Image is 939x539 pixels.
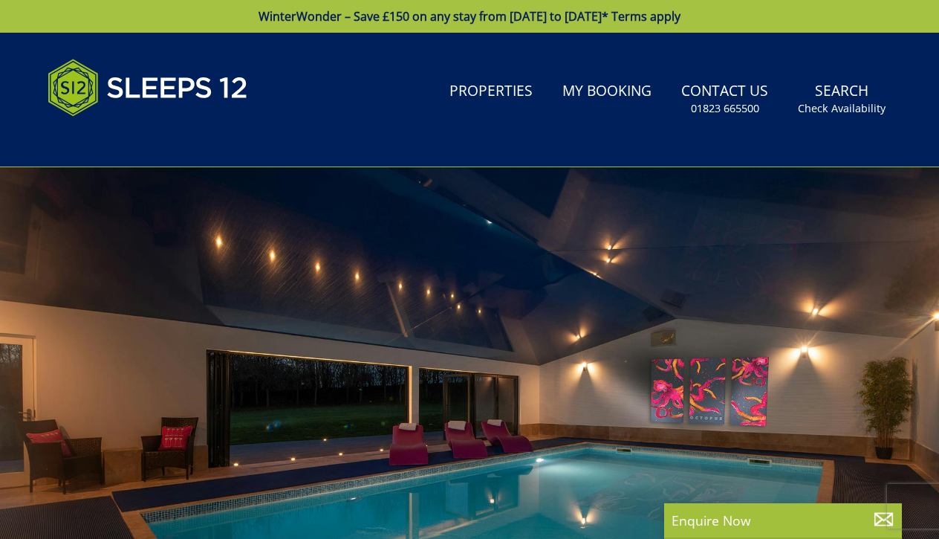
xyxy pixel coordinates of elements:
[691,101,759,116] small: 01823 665500
[798,101,886,116] small: Check Availability
[672,511,894,530] p: Enquire Now
[48,51,248,125] img: Sleeps 12
[675,75,774,123] a: Contact Us01823 665500
[792,75,891,123] a: SearchCheck Availability
[40,134,196,146] iframe: Customer reviews powered by Trustpilot
[556,75,657,109] a: My Booking
[443,75,539,109] a: Properties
